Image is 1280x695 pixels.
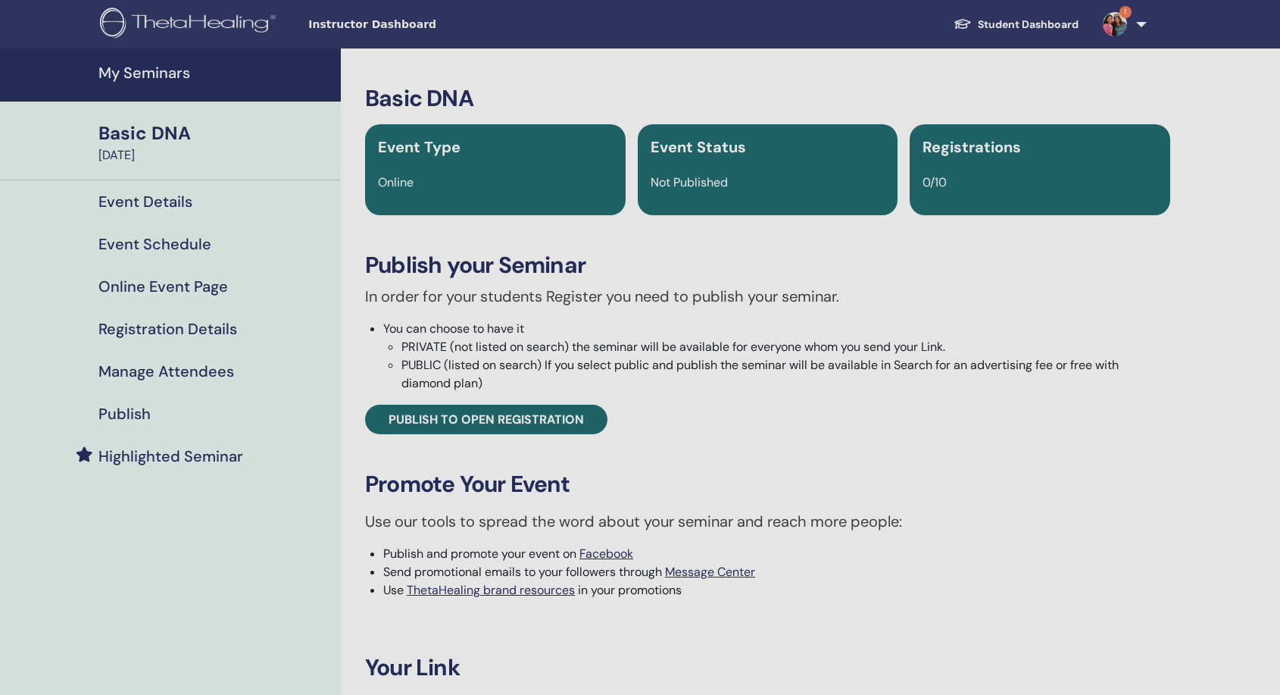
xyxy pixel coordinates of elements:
h4: Manage Attendees [98,362,234,380]
a: Basic DNA[DATE] [89,121,341,164]
li: PRIVATE (not listed on search) the seminar will be available for everyone whom you send your Link. [401,338,1170,356]
a: Publish to open registration [365,405,607,434]
h3: Promote Your Event [365,471,1170,498]
span: Online [378,174,414,190]
li: Publish and promote your event on [383,545,1170,563]
p: In order for your students Register you need to publish your seminar. [365,285,1170,308]
span: Not Published [651,174,728,190]
img: logo.png [100,8,281,42]
li: You can choose to have it [383,320,1170,393]
h4: Registration Details [98,320,237,338]
a: Student Dashboard [941,11,1091,39]
h3: Publish your Seminar [365,252,1170,279]
span: Event Status [651,137,746,157]
span: Event Type [378,137,460,157]
li: Send promotional emails to your followers through [383,563,1170,581]
img: default.jpg [1103,12,1127,36]
a: Facebook [579,546,633,562]
h4: Online Event Page [98,277,228,296]
div: Basic DNA [98,121,332,146]
h3: Your Link [365,654,1170,681]
li: Use in your promotions [383,581,1170,600]
span: 1 [1119,6,1132,18]
h3: Basic DNA [365,85,1170,112]
p: Use our tools to spread the word about your seminar and reach more people: [365,510,1170,533]
span: 0/10 [923,174,947,190]
span: Registrations [923,137,1021,157]
h4: Event Schedule [98,235,211,253]
a: Message Center [665,564,755,580]
img: graduation-cap-white.svg [954,17,972,30]
h4: Highlighted Seminar [98,447,243,465]
div: [DATE] [98,146,332,164]
a: ThetaHealing brand resources [407,582,575,598]
h4: Event Details [98,193,192,211]
span: Publish to open registration [389,412,584,427]
h4: Publish [98,405,151,423]
li: PUBLIC (listed on search) If you select public and publish the seminar will be available in Searc... [401,356,1170,393]
h4: My Seminars [98,64,332,82]
span: Instructor Dashboard [308,17,535,33]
